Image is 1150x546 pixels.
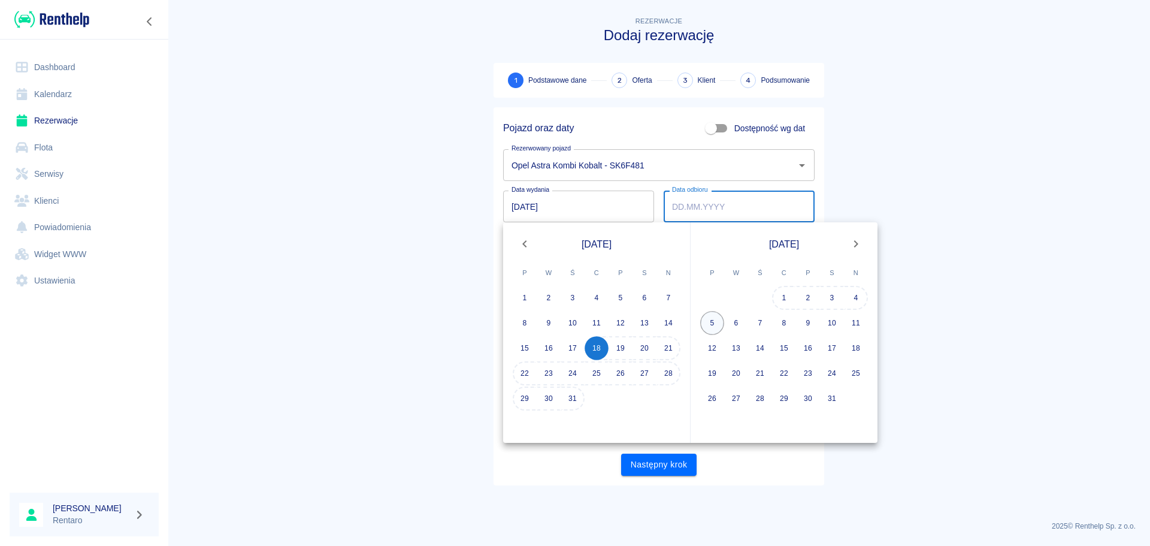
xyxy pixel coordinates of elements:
[748,387,772,411] button: 28
[513,232,537,256] button: Previous month
[10,214,159,241] a: Powiadomienia
[618,74,622,87] span: 2
[528,75,586,86] span: Podstawowe dane
[537,311,561,335] button: 9
[772,387,796,411] button: 29
[586,261,607,285] span: czwartek
[820,286,844,310] button: 3
[821,261,843,285] span: sobota
[796,311,820,335] button: 9
[820,387,844,411] button: 31
[10,81,159,108] a: Kalendarz
[561,311,585,335] button: 10
[10,188,159,215] a: Klienci
[724,311,748,335] button: 6
[761,75,810,86] span: Podsumowanie
[514,261,535,285] span: poniedziałek
[561,387,585,411] button: 31
[503,191,654,222] input: DD.MM.YYYY
[845,261,867,285] span: niedziela
[769,237,799,252] span: [DATE]
[844,232,868,256] button: Next month
[585,311,609,335] button: 11
[796,286,820,310] button: 2
[10,54,159,81] a: Dashboard
[494,27,824,44] h3: Dodaj rezerwację
[515,74,517,87] span: 1
[748,336,772,360] button: 14
[746,74,750,87] span: 4
[664,191,815,222] input: DD.MM.YYYY
[610,261,631,285] span: piątek
[561,361,585,385] button: 24
[632,75,652,86] span: Oferta
[14,10,89,29] img: Renthelp logo
[700,311,724,335] button: 5
[701,261,723,285] span: poniedziałek
[820,361,844,385] button: 24
[724,361,748,385] button: 20
[672,185,708,194] label: Data odbioru
[537,286,561,310] button: 2
[656,336,680,360] button: 21
[635,17,682,25] span: Rezerwacje
[700,387,724,411] button: 26
[585,361,609,385] button: 25
[141,14,159,29] button: Zwiń nawigację
[10,10,89,29] a: Renthelp logo
[749,261,771,285] span: środa
[724,336,748,360] button: 13
[748,311,772,335] button: 7
[772,286,796,310] button: 1
[772,361,796,385] button: 22
[561,336,585,360] button: 17
[632,286,656,310] button: 6
[10,107,159,134] a: Rezerwacje
[513,387,537,411] button: 29
[844,311,868,335] button: 11
[609,361,632,385] button: 26
[725,261,747,285] span: wtorek
[609,286,632,310] button: 5
[10,134,159,161] a: Flota
[182,521,1136,532] p: 2025 © Renthelp Sp. z o.o.
[773,261,795,285] span: czwartek
[700,336,724,360] button: 12
[734,122,805,135] span: Dostępność wg dat
[537,387,561,411] button: 30
[794,157,810,174] button: Otwórz
[513,286,537,310] button: 1
[656,286,680,310] button: 7
[609,336,632,360] button: 19
[538,261,559,285] span: wtorek
[797,261,819,285] span: piątek
[796,361,820,385] button: 23
[844,361,868,385] button: 25
[656,361,680,385] button: 28
[632,336,656,360] button: 20
[513,361,537,385] button: 22
[632,311,656,335] button: 13
[503,122,574,134] h5: Pojazd oraz daty
[634,261,655,285] span: sobota
[513,336,537,360] button: 15
[512,144,571,153] label: Rezerwowany pojazd
[10,267,159,294] a: Ustawienia
[53,514,129,527] p: Rentaro
[585,336,609,360] button: 18
[10,161,159,188] a: Serwisy
[698,75,716,86] span: Klient
[658,261,679,285] span: niedziela
[621,454,697,476] button: Następny krok
[772,336,796,360] button: 15
[537,361,561,385] button: 23
[700,361,724,385] button: 19
[748,361,772,385] button: 21
[53,502,129,514] h6: [PERSON_NAME]
[796,336,820,360] button: 16
[656,311,680,335] button: 14
[796,387,820,411] button: 30
[683,74,688,87] span: 3
[632,361,656,385] button: 27
[513,311,537,335] button: 8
